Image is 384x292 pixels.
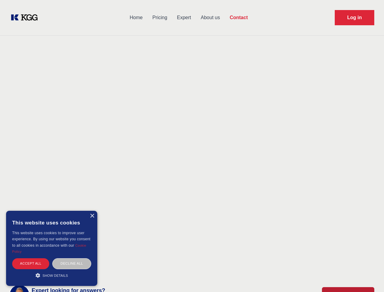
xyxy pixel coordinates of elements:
[354,263,384,292] iframe: Chat Widget
[125,10,147,26] a: Home
[12,272,91,278] div: Show details
[225,10,253,26] a: Contact
[10,13,43,23] a: KOL Knowledge Platform: Talk to Key External Experts (KEE)
[43,274,68,277] span: Show details
[335,10,374,25] a: Request Demo
[12,231,90,248] span: This website uses cookies to improve user experience. By using our website you consent to all coo...
[12,258,49,269] div: Accept all
[147,10,172,26] a: Pricing
[90,214,94,218] div: Close
[12,244,86,253] a: Cookie Policy
[172,10,196,26] a: Expert
[52,258,91,269] div: Decline all
[196,10,225,26] a: About us
[12,215,91,230] div: This website uses cookies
